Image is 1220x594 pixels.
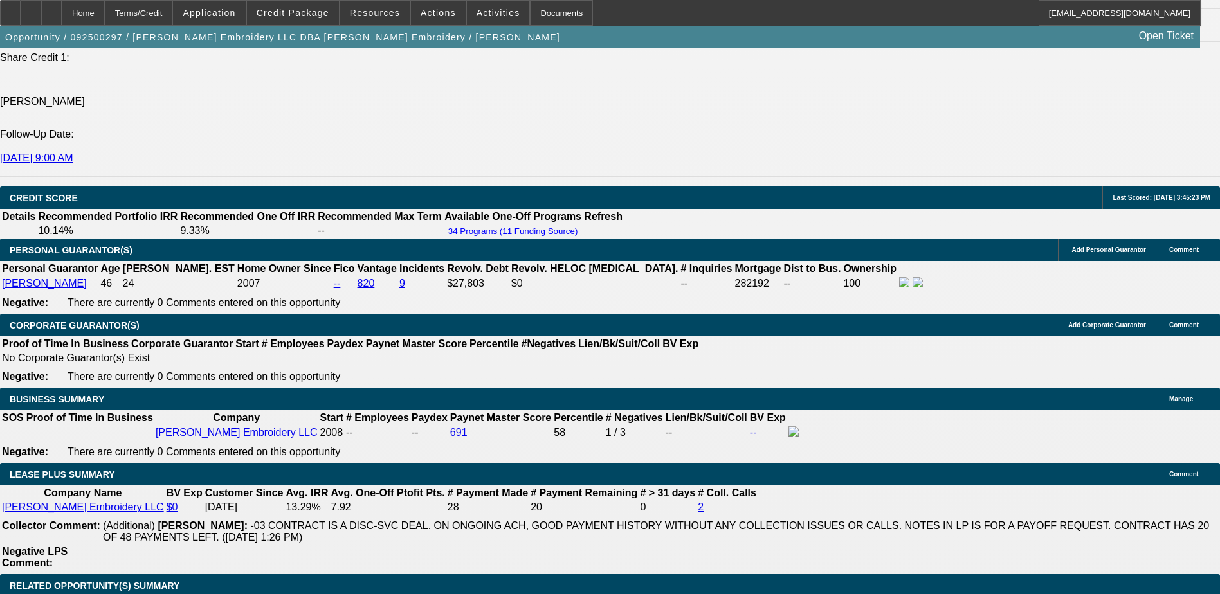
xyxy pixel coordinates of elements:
button: Activities [467,1,530,25]
b: # Coll. Calls [698,487,756,498]
span: Comment [1169,321,1199,328]
a: 691 [450,427,468,438]
b: Company Name [44,487,122,498]
b: Negative: [2,371,48,382]
td: 10.14% [37,224,178,237]
a: -- [334,278,341,289]
td: $0 [511,276,679,291]
b: Avg. One-Off Ptofit Pts. [331,487,445,498]
td: 100 [842,276,897,291]
span: Actions [421,8,456,18]
td: 20 [530,501,638,514]
b: Customer Since [205,487,284,498]
span: -03 CONTRACT IS A DISC-SVC DEAL. ON ONGOING ACH, GOOD PAYMENT HISTORY WITHOUT ANY COLLECTION ISSU... [103,520,1209,543]
a: $0 [167,501,178,512]
span: Manage [1169,395,1193,402]
b: Paydex [412,412,448,423]
b: # Employees [346,412,409,423]
div: 1 / 3 [606,427,663,438]
b: Revolv. Debt [447,263,509,274]
b: Percentile [554,412,603,423]
span: Activities [477,8,520,18]
b: BV Exp [750,412,786,423]
div: 58 [554,427,603,438]
a: 2 [698,501,704,512]
span: BUSINESS SUMMARY [10,394,104,404]
b: Corporate Guarantor [131,338,233,349]
th: Recommended Max Term [317,210,442,223]
b: # Inquiries [680,263,732,274]
span: PERSONAL GUARANTOR(S) [10,245,132,255]
span: Opportunity / 092500297 / [PERSON_NAME] Embroidery LLC DBA [PERSON_NAME] Embroidery / [PERSON_NAME] [5,32,560,42]
span: 2007 [237,278,260,289]
b: Home Owner Since [237,263,331,274]
button: Application [173,1,245,25]
th: Recommended Portfolio IRR [37,210,178,223]
th: Proof of Time In Business [1,337,129,350]
td: -- [680,276,733,291]
td: 2008 [320,426,344,440]
img: facebook-icon.png [899,277,909,287]
b: Negative: [2,446,48,457]
b: Avg. IRR [286,487,328,498]
b: Vantage [358,263,397,274]
b: Ownership [843,263,897,274]
b: Paynet Master Score [450,412,551,423]
td: -- [665,426,748,440]
span: Credit Package [257,8,329,18]
span: There are currently 0 Comments entered on this opportunity [68,446,340,457]
td: -- [317,224,442,237]
span: Application [183,8,235,18]
b: Paynet Master Score [366,338,467,349]
button: Credit Package [247,1,339,25]
b: Paydex [327,338,363,349]
b: Percentile [469,338,518,349]
span: CREDIT SCORE [10,193,78,203]
b: # Employees [262,338,325,349]
a: [PERSON_NAME] Embroidery LLC [2,501,164,512]
span: Comment [1169,471,1199,478]
td: [DATE] [205,501,284,514]
td: 7.92 [331,501,446,514]
a: [PERSON_NAME] Embroidery LLC [156,427,318,438]
b: Fico [334,263,355,274]
img: facebook-icon.png [788,426,799,437]
b: Age [100,263,120,274]
span: CORPORATE GUARANTOR(S) [10,320,140,330]
b: Start [235,338,259,349]
b: # Negatives [606,412,663,423]
th: Proof of Time In Business [26,411,154,424]
b: # > 31 days [640,487,695,498]
a: -- [750,427,757,438]
td: -- [411,426,448,440]
th: Available One-Off Programs [444,210,583,223]
td: 24 [122,276,235,291]
button: 34 Programs (11 Funding Source) [444,226,582,237]
td: $27,803 [446,276,509,291]
span: -- [346,427,353,438]
td: 13.29% [285,501,329,514]
b: BV Exp [167,487,203,498]
b: #Negatives [522,338,576,349]
td: 0 [639,501,696,514]
b: Collector Comment: [2,520,100,531]
span: Resources [350,8,400,18]
span: LEASE PLUS SUMMARY [10,469,115,480]
th: Refresh [583,210,623,223]
span: RELATED OPPORTUNITY(S) SUMMARY [10,580,179,591]
b: Start [320,412,343,423]
span: (Additional) [103,520,155,531]
button: Resources [340,1,410,25]
td: -- [783,276,842,291]
img: linkedin-icon.png [913,277,923,287]
td: No Corporate Guarantor(s) Exist [1,352,704,364]
b: BV Exp [662,338,698,349]
td: 282192 [734,276,782,291]
td: 9.33% [179,224,316,237]
span: Add Corporate Guarantor [1068,321,1146,328]
a: 9 [399,278,405,289]
b: Company [213,412,260,423]
th: Details [1,210,36,223]
b: Negative: [2,297,48,308]
b: Lien/Bk/Suit/Coll [578,338,660,349]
